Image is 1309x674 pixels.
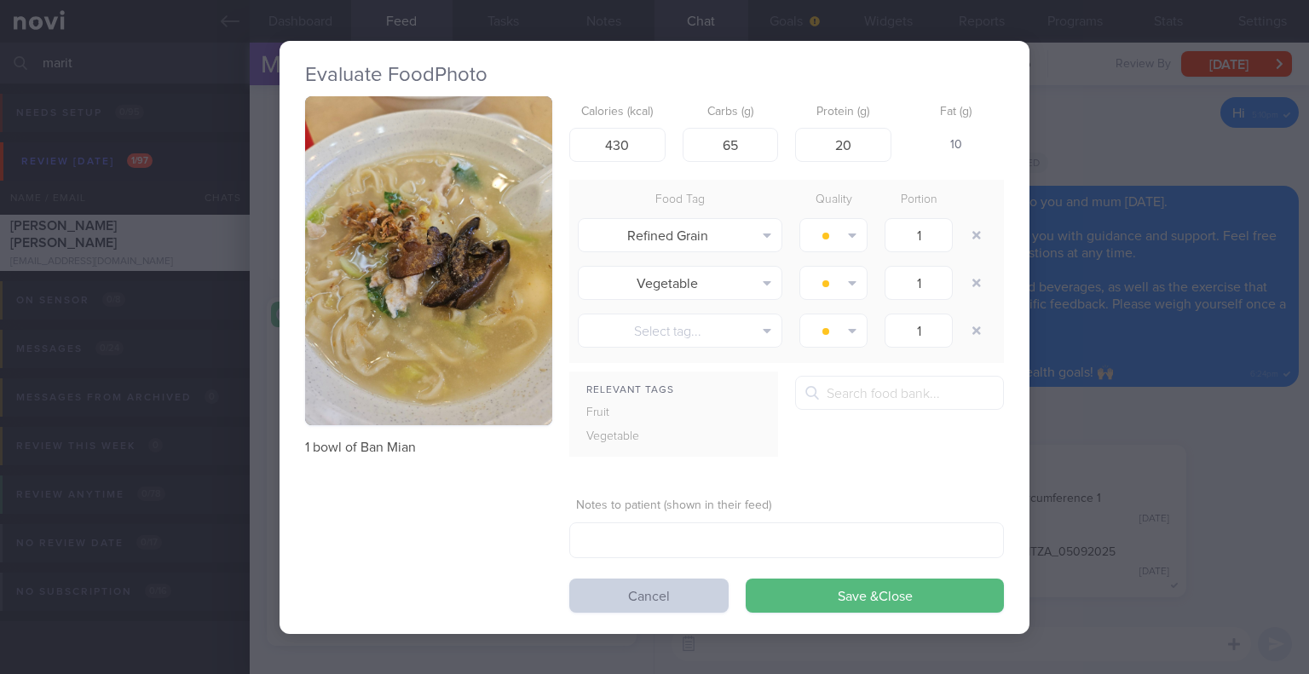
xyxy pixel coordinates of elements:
div: Relevant Tags [569,380,778,401]
img: 1 bowl of Ban Mian [305,96,552,426]
div: 10 [908,128,1005,164]
div: Fruit [569,401,678,425]
div: Quality [791,188,876,212]
button: Vegetable [578,266,782,300]
div: Vegetable [569,425,678,449]
input: 1.0 [885,218,953,252]
label: Carbs (g) [689,105,772,120]
input: Search food bank... [795,376,1004,410]
div: Food Tag [569,188,791,212]
input: 9 [795,128,891,162]
input: 33 [683,128,779,162]
input: 1.0 [885,314,953,348]
p: 1 bowl of Ban Mian [305,439,552,456]
label: Notes to patient (shown in their feed) [576,498,997,514]
input: 250 [569,128,666,162]
div: Portion [876,188,961,212]
button: Cancel [569,579,729,613]
input: 1.0 [885,266,953,300]
label: Calories (kcal) [576,105,659,120]
h2: Evaluate Food Photo [305,62,1004,88]
button: Select tag... [578,314,782,348]
label: Protein (g) [802,105,885,120]
label: Fat (g) [915,105,998,120]
button: Save &Close [746,579,1004,613]
button: Refined Grain [578,218,782,252]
